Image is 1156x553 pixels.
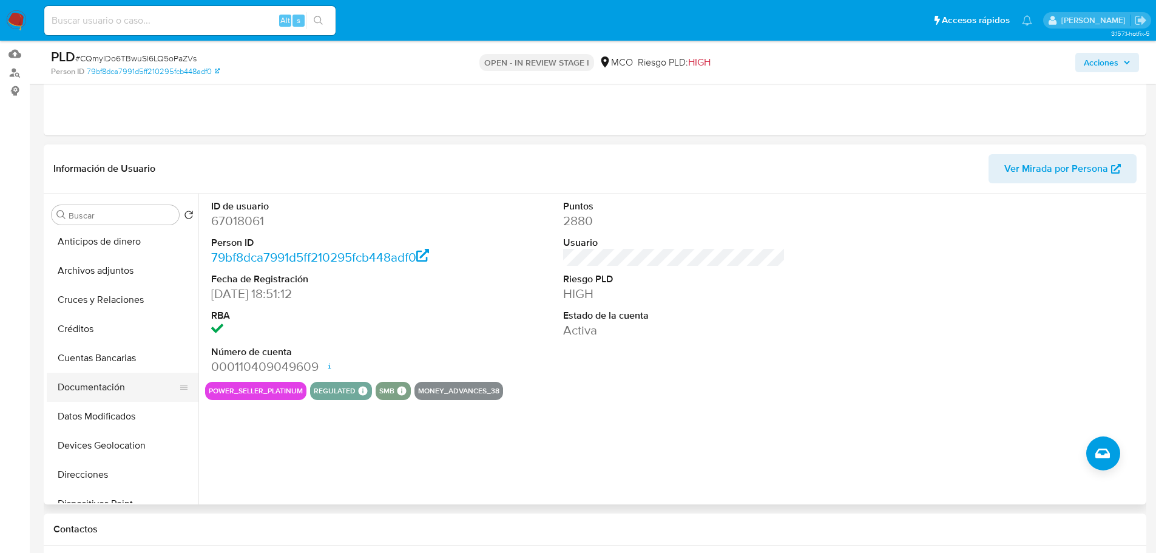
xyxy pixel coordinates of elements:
dt: Riesgo PLD [563,273,786,286]
input: Buscar usuario o caso... [44,13,336,29]
span: Alt [280,15,290,26]
button: Anticipos de dinero [47,227,198,256]
span: 3.157.1-hotfix-5 [1111,29,1150,38]
button: Ver Mirada por Persona [989,154,1137,183]
dd: HIGH [563,285,786,302]
dd: Activa [563,322,786,339]
span: Riesgo PLD: [638,56,711,69]
span: # CQmyIDo6TBwuSl6LQ5oPaZVs [75,52,197,64]
button: Documentación [47,373,189,402]
button: Cruces y Relaciones [47,285,198,314]
span: HIGH [688,55,711,69]
dt: Person ID [211,236,434,249]
span: Acciones [1084,53,1118,72]
button: money_advances_38 [418,388,499,393]
button: regulated [314,388,356,393]
div: MCO [599,56,633,69]
dt: Usuario [563,236,786,249]
p: felipe.cayon@mercadolibre.com [1061,15,1130,26]
button: Datos Modificados [47,402,198,431]
button: Créditos [47,314,198,344]
button: Cuentas Bancarias [47,344,198,373]
b: Person ID [51,66,84,77]
b: PLD [51,47,75,66]
dt: Número de cuenta [211,345,434,359]
button: smb [379,388,394,393]
dd: [DATE] 18:51:12 [211,285,434,302]
dt: Puntos [563,200,786,213]
h1: Contactos [53,523,1137,535]
h1: Información de Usuario [53,163,155,175]
dt: Estado de la cuenta [563,309,786,322]
a: 79bf8dca7991d5ff210295fcb448adf0 [211,248,429,266]
button: Buscar [56,210,66,220]
p: OPEN - IN REVIEW STAGE I [479,54,594,71]
button: Acciones [1075,53,1139,72]
dd: 2880 [563,212,786,229]
button: Devices Geolocation [47,431,198,460]
dt: Fecha de Registración [211,273,434,286]
button: Dispositivos Point [47,489,198,518]
span: Ver Mirada por Persona [1004,154,1108,183]
button: Direcciones [47,460,198,489]
a: 79bf8dca7991d5ff210295fcb448adf0 [87,66,220,77]
button: power_seller_platinum [209,388,303,393]
dd: 67018061 [211,212,434,229]
dt: ID de usuario [211,200,434,213]
dd: 000110409049609 [211,358,434,375]
a: Salir [1134,14,1147,27]
span: Accesos rápidos [942,14,1010,27]
button: search-icon [306,12,331,29]
button: Volver al orden por defecto [184,210,194,223]
span: s [297,15,300,26]
a: Notificaciones [1022,15,1032,25]
dt: RBA [211,309,434,322]
input: Buscar [69,210,174,221]
button: Archivos adjuntos [47,256,198,285]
